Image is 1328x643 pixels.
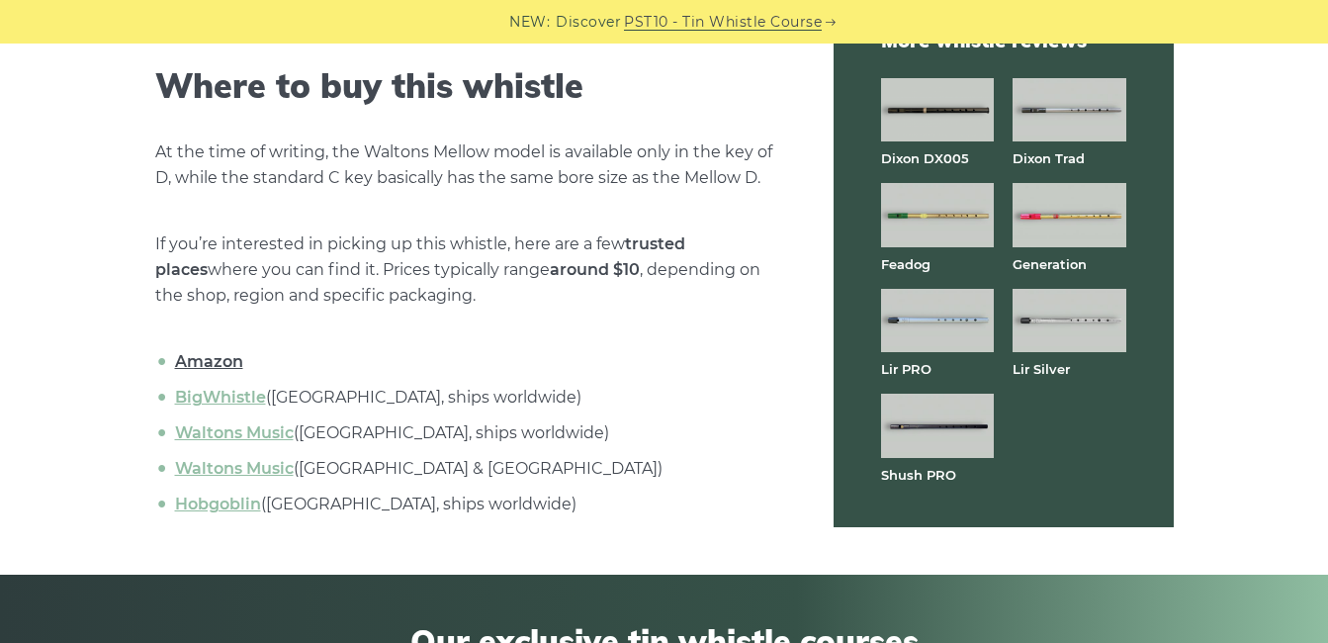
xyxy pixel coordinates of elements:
[175,495,261,513] a: Hobgoblin
[175,459,294,478] a: Waltons Music
[881,361,931,377] a: Lir PRO
[1013,183,1125,246] img: Generation brass tin whistle full front view
[881,183,994,246] img: Feadog brass tin whistle full front view
[881,150,969,166] a: Dixon DX005
[509,11,550,34] span: NEW:
[155,231,786,309] p: If you’re interested in picking up this whistle, here are a few where you can find it. Prices typ...
[624,11,822,34] a: PST10 - Tin Whistle Course
[155,139,786,191] p: At the time of writing, the Waltons Mellow model is available only in the key of D, while the sta...
[175,388,266,407] a: BigWhistle
[881,467,956,483] a: Shush PRO
[155,234,685,279] strong: trusted places
[170,492,786,517] li: ([GEOGRAPHIC_DATA], ships worldwide)
[175,423,294,442] a: Waltons Music
[1013,78,1125,141] img: Dixon Trad tin whistle full front view
[556,11,621,34] span: Discover
[881,256,930,272] a: Feadog
[550,260,640,279] strong: around $10
[170,420,786,446] li: ([GEOGRAPHIC_DATA], ships worldwide)
[881,78,994,141] img: Dixon DX005 tin whistle full front view
[1013,289,1125,352] img: Lir Silver tin whistle full front view
[170,385,786,411] li: ([GEOGRAPHIC_DATA], ships worldwide)
[1013,256,1087,272] a: Generation
[881,394,994,457] img: Shuh PRO tin whistle full front view
[155,66,786,107] h2: Where to buy this whistle
[1013,361,1070,377] a: Lir Silver
[175,352,243,371] a: Amazon
[1013,150,1085,166] a: Dixon Trad
[881,289,994,352] img: Lir PRO aluminum tin whistle full front view
[170,456,786,482] li: ([GEOGRAPHIC_DATA] & [GEOGRAPHIC_DATA])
